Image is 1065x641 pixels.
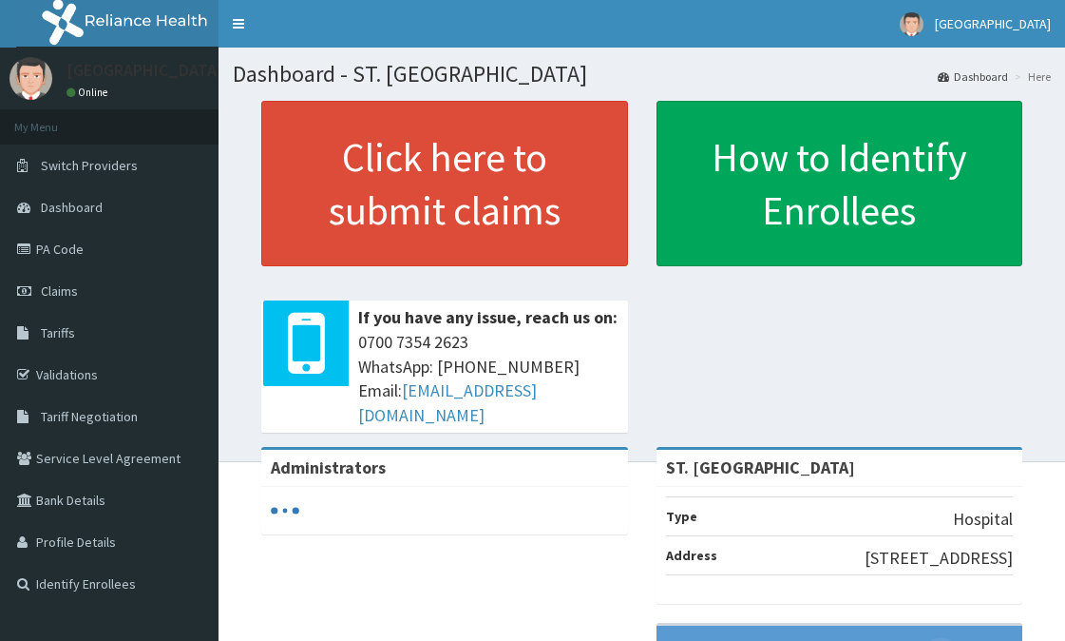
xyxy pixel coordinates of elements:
[233,62,1051,87] h1: Dashboard - ST. [GEOGRAPHIC_DATA]
[666,456,855,478] strong: ST. [GEOGRAPHIC_DATA]
[261,101,628,266] a: Click here to submit claims
[938,68,1008,85] a: Dashboard
[67,62,223,79] p: [GEOGRAPHIC_DATA]
[41,324,75,341] span: Tariffs
[358,379,537,426] a: [EMAIL_ADDRESS][DOMAIN_NAME]
[41,408,138,425] span: Tariff Negotiation
[41,282,78,300] span: Claims
[666,508,697,525] b: Type
[1010,68,1051,85] li: Here
[41,199,103,216] span: Dashboard
[656,101,1023,266] a: How to Identify Enrollees
[271,456,386,478] b: Administrators
[666,547,717,564] b: Address
[271,496,299,525] svg: audio-loading
[358,330,618,428] span: 0700 7354 2623 WhatsApp: [PHONE_NUMBER] Email:
[358,306,618,328] b: If you have any issue, reach us on:
[41,157,138,174] span: Switch Providers
[900,12,923,36] img: User Image
[10,57,52,100] img: User Image
[953,507,1013,532] p: Hospital
[935,15,1051,32] span: [GEOGRAPHIC_DATA]
[865,546,1013,571] p: [STREET_ADDRESS]
[67,86,112,99] a: Online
